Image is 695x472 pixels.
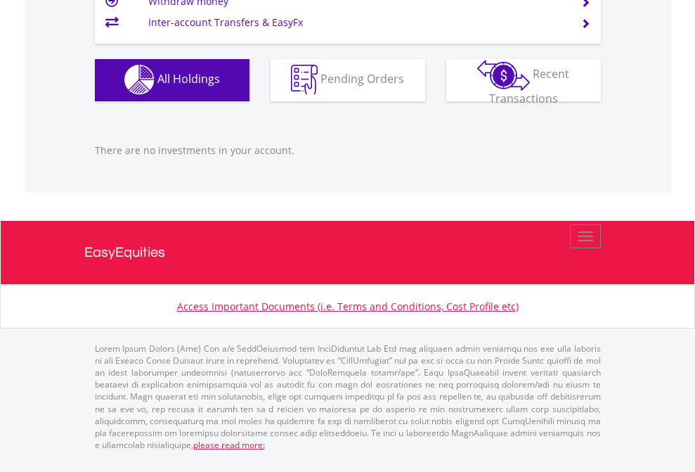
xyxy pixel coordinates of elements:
a: EasyEquities [84,221,611,284]
button: All Holdings [95,59,249,101]
td: Inter-account Transfers & EasyFx [148,12,564,33]
button: Recent Transactions [446,59,601,101]
p: Lorem Ipsum Dolors (Ame) Con a/e SeddOeiusmod tem InciDiduntut Lab Etd mag aliquaen admin veniamq... [95,343,601,451]
p: There are no investments in your account. [95,143,601,158]
img: transactions-zar-wht.png [477,60,530,91]
a: Access Important Documents (i.e. Terms and Conditions, Cost Profile etc) [177,300,519,313]
span: All Holdings [157,71,220,87]
img: holdings-wht.png [124,65,155,95]
button: Pending Orders [271,59,425,101]
a: please read more: [193,439,265,451]
img: pending_instructions-wht.png [291,65,318,95]
span: Pending Orders [320,71,404,87]
span: Recent Transactions [489,66,570,106]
